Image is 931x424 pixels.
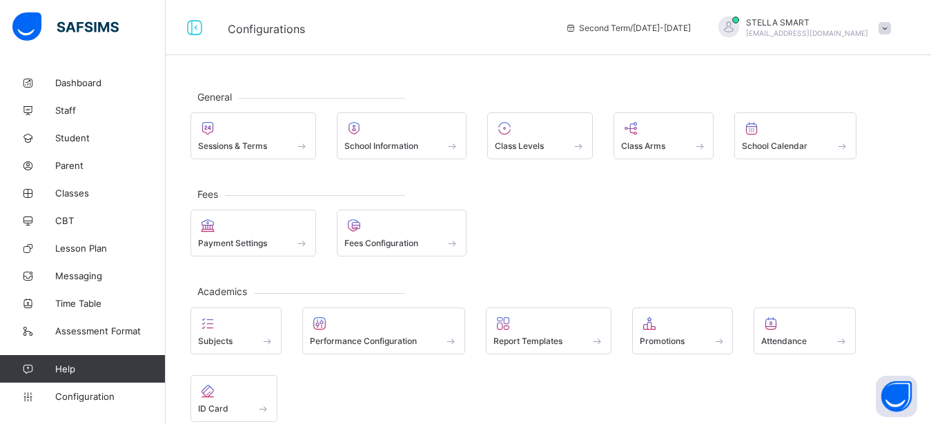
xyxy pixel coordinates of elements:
[337,112,467,159] div: School Information
[344,238,418,248] span: Fees Configuration
[198,403,228,414] span: ID Card
[55,77,166,88] span: Dashboard
[190,112,316,159] div: Sessions & Terms
[344,141,418,151] span: School Information
[190,285,254,297] span: Academics
[55,105,166,116] span: Staff
[742,141,807,151] span: School Calendar
[486,307,611,354] div: Report Templates
[55,270,166,281] span: Messaging
[876,376,917,417] button: Open asap
[337,210,467,256] div: Fees Configuration
[55,132,166,143] span: Student
[190,375,277,422] div: ID Card
[621,141,665,151] span: Class Arms
[705,17,898,39] div: STELLASMART
[55,325,166,336] span: Assessment Format
[565,23,691,33] span: session/term information
[198,336,233,346] span: Subjects
[55,188,166,199] span: Classes
[754,307,856,354] div: Attendance
[190,188,225,200] span: Fees
[55,363,165,374] span: Help
[198,141,267,151] span: Sessions & Terms
[55,160,166,171] span: Parent
[310,336,417,346] span: Performance Configuration
[493,336,562,346] span: Report Templates
[746,17,868,28] span: STELLA SMART
[190,210,316,256] div: Payment Settings
[761,336,807,346] span: Attendance
[190,91,239,103] span: General
[228,22,305,36] span: Configurations
[55,298,166,309] span: Time Table
[55,391,165,402] span: Configuration
[302,307,466,354] div: Performance Configuration
[55,215,166,226] span: CBT
[632,307,734,354] div: Promotions
[487,112,593,159] div: Class Levels
[55,243,166,254] span: Lesson Plan
[746,29,868,37] span: [EMAIL_ADDRESS][DOMAIN_NAME]
[495,141,544,151] span: Class Levels
[198,238,267,248] span: Payment Settings
[190,307,282,354] div: Subjects
[734,112,856,159] div: School Calendar
[12,12,119,41] img: safsims
[640,336,685,346] span: Promotions
[614,112,714,159] div: Class Arms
